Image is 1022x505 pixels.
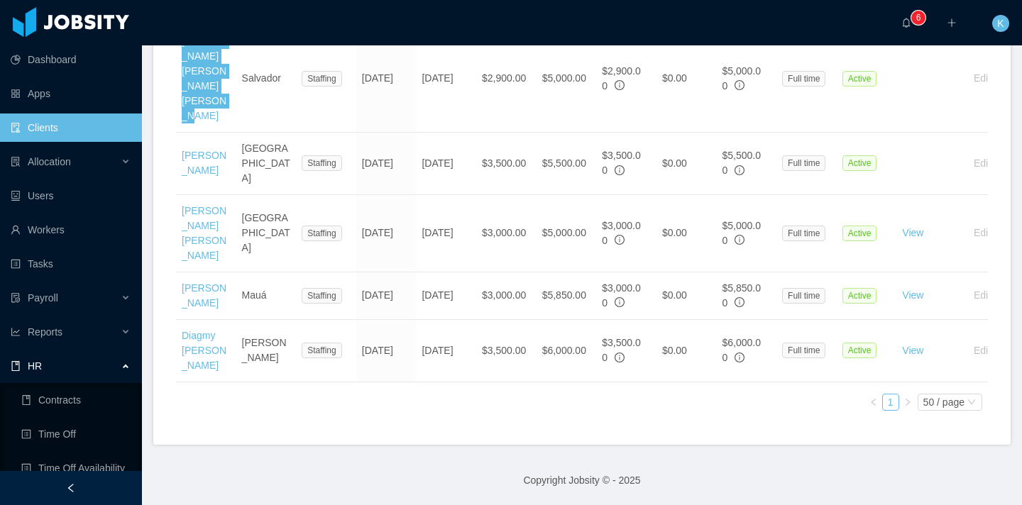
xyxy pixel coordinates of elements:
a: icon: robotUsers [11,182,131,210]
a: icon: profileTime Off Availability [21,454,131,482]
span: Full time [782,288,825,304]
span: Active [842,155,877,171]
td: $3,500.00 [476,133,537,195]
a: View [902,289,923,301]
a: Diagmy [PERSON_NAME] [182,330,226,371]
li: 1 [882,394,899,411]
td: Mauá [236,272,297,320]
td: $5,000.00 [537,26,597,133]
a: View [902,227,923,238]
i: icon: left [869,398,878,406]
span: K [997,15,1004,32]
li: Next Page [899,394,916,411]
td: $3,500.00 [476,320,537,382]
td: [PERSON_NAME] [236,320,297,382]
td: $5,500.00 [537,133,597,195]
span: $3,000.00 [602,282,641,309]
td: [DATE] [416,195,476,272]
i: icon: solution [11,157,21,167]
span: $5,500.00 [722,150,761,176]
td: $6,000.00 [537,320,597,382]
a: icon: profileTime Off [21,420,131,448]
span: info-circle [615,80,625,90]
span: $5,850.00 [722,282,761,309]
span: info-circle [615,165,625,175]
span: Payroll [28,292,58,304]
span: Full time [782,343,825,358]
td: [DATE] [416,272,476,320]
i: icon: plus [947,18,957,28]
span: $5,000.00 [722,65,761,91]
i: icon: bell [901,18,911,28]
span: info-circle [735,235,744,245]
span: $3,000.00 [602,220,641,246]
td: [DATE] [356,272,417,320]
button: Edit [962,339,1002,362]
td: [DATE] [416,133,476,195]
td: [GEOGRAPHIC_DATA] [236,195,297,272]
span: Staffing [302,155,341,171]
td: $3,000.00 [476,195,537,272]
i: icon: down [967,398,976,408]
span: $0.00 [662,157,687,169]
button: Edit [962,152,1002,174]
td: $2,900.00 [476,26,537,133]
span: $0.00 [662,345,687,356]
a: icon: userWorkers [11,216,131,244]
span: Staffing [302,343,341,358]
span: Staffing [302,71,341,87]
span: info-circle [735,353,744,362]
span: info-circle [615,235,625,245]
a: View [902,345,923,356]
a: [PERSON_NAME] [PERSON_NAME] [182,205,226,261]
span: Active [842,71,877,87]
span: info-circle [735,297,744,307]
button: Edit [962,222,1002,245]
span: $3,500.00 [602,337,641,363]
p: 6 [916,11,921,25]
td: [DATE] [356,133,417,195]
a: [PERSON_NAME] [182,150,226,176]
td: [DATE] [356,26,417,133]
span: $0.00 [662,227,687,238]
span: Reports [28,326,62,338]
a: icon: appstoreApps [11,79,131,108]
sup: 6 [911,11,925,25]
a: icon: bookContracts [21,386,131,414]
td: [DATE] [416,320,476,382]
span: $0.00 [662,72,687,84]
span: Staffing [302,288,341,304]
span: Full time [782,226,825,241]
i: icon: book [11,361,21,371]
span: $5,000.00 [722,220,761,246]
span: Allocation [28,156,71,167]
i: icon: file-protect [11,293,21,303]
span: Active [842,343,877,358]
td: Salvador [236,26,297,133]
span: $2,900.00 [602,65,641,91]
span: Staffing [302,226,341,241]
span: info-circle [735,165,744,175]
i: icon: right [903,398,912,406]
span: Full time [782,155,825,171]
td: [DATE] [356,320,417,382]
a: icon: auditClients [11,113,131,142]
button: Edit [962,284,1002,307]
td: [DATE] [356,195,417,272]
span: $6,000.00 [722,337,761,363]
span: $3,500.00 [602,150,641,176]
span: info-circle [615,353,625,362]
footer: Copyright Jobsity © - 2025 [142,456,1022,505]
td: [DATE] [416,26,476,133]
span: Active [842,226,877,241]
span: info-circle [615,297,625,307]
span: Active [842,288,877,304]
a: icon: pie-chartDashboard [11,45,131,74]
td: $3,000.00 [476,272,537,320]
span: $0.00 [662,289,687,301]
span: HR [28,360,42,372]
a: [PERSON_NAME] [182,282,226,309]
li: Previous Page [865,394,882,411]
i: icon: line-chart [11,327,21,337]
td: $5,000.00 [537,195,597,272]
